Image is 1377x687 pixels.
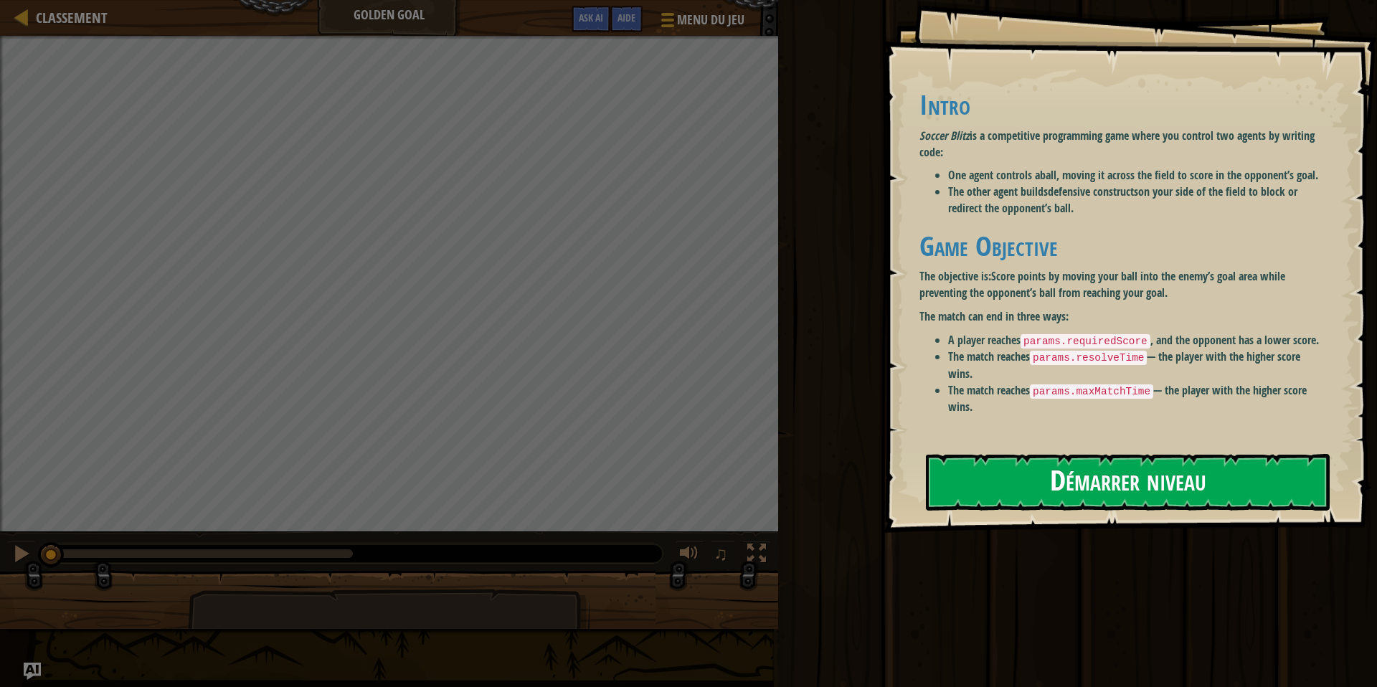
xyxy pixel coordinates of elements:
[7,541,36,570] button: ⌘ + P: Pause
[919,268,1285,300] strong: Score points by moving your ball into the enemy’s goal area while preventing the opponent’s ball ...
[919,128,1327,161] p: is a competitive programming game where you control two agents by writing code:
[919,90,1327,120] h1: Intro
[579,11,603,24] span: Ask AI
[926,454,1330,511] button: Démarrer niveau
[617,11,635,24] span: Aide
[1030,351,1147,365] code: params.resolveTime
[1040,167,1056,183] strong: ball
[948,332,1327,349] li: A player reaches , and the opponent has a lower score.
[742,541,771,570] button: Basculer en plein écran
[948,382,1327,415] li: The match reaches — the player with the higher score wins.
[29,8,108,27] a: Classement
[919,231,1327,261] h1: Game Objective
[948,184,1327,217] li: The other agent builds on your side of the field to block or redirect the opponent’s ball.
[572,6,610,32] button: Ask AI
[711,541,735,570] button: ♫
[919,268,1327,301] p: The objective is:
[714,543,728,564] span: ♫
[919,128,970,143] em: Soccer Blitz
[1030,384,1153,399] code: params.maxMatchTime
[919,308,1327,325] p: The match can end in three ways:
[677,11,744,29] span: Menu du jeu
[1048,184,1138,199] strong: defensive constructs
[650,6,753,39] button: Menu du jeu
[24,663,41,680] button: Ask AI
[675,541,704,570] button: Ajuster le volume
[948,349,1327,382] li: The match reaches — the player with the higher score wins.
[948,167,1327,184] li: One agent controls a , moving it across the field to score in the opponent’s goal.
[36,8,108,27] span: Classement
[1021,334,1150,349] code: params.requiredScore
